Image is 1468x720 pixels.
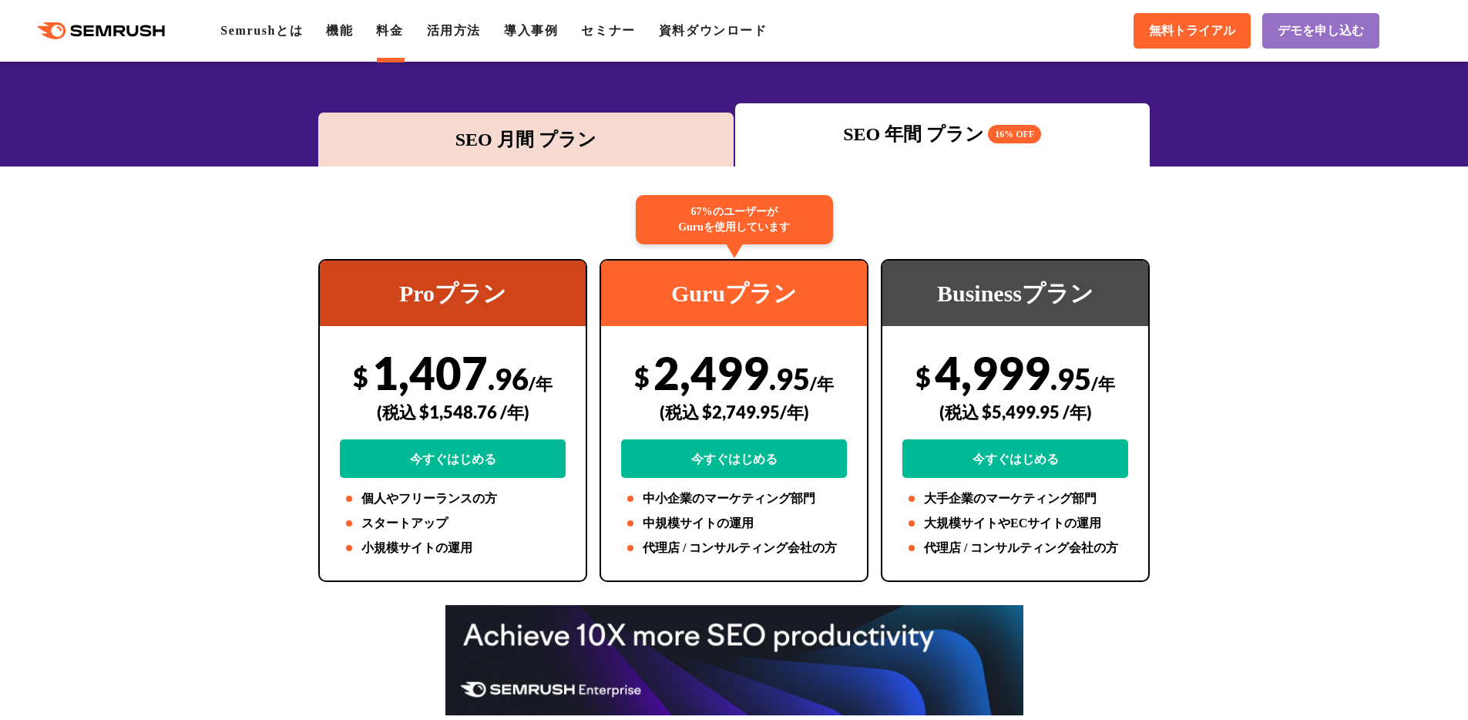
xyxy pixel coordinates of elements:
div: Businessプラン [882,261,1148,326]
div: (税込 $2,749.95/年) [621,385,847,439]
span: /年 [810,373,834,394]
a: 導入事例 [504,24,558,37]
div: SEO 月間 プラン [326,126,726,153]
li: 大規模サイトやECサイトの運用 [902,514,1128,533]
a: 料金 [376,24,403,37]
div: (税込 $5,499.95 /年) [902,385,1128,439]
div: (税込 $1,548.76 /年) [340,385,566,439]
li: 代理店 / コンサルティング会社の方 [621,539,847,557]
span: $ [353,361,368,392]
span: $ [915,361,931,392]
a: 今すぐはじめる [621,439,847,478]
span: .95 [769,361,810,396]
a: 今すぐはじめる [340,439,566,478]
li: 小規模サイトの運用 [340,539,566,557]
div: SEO 年間 プラン [743,120,1143,148]
a: 今すぐはじめる [902,439,1128,478]
span: /年 [529,373,553,394]
div: 4,999 [902,345,1128,478]
a: 機能 [326,24,353,37]
span: 16% OFF [988,125,1041,143]
div: 2,499 [621,345,847,478]
div: 1,407 [340,345,566,478]
span: デモを申し込む [1278,23,1364,39]
span: $ [634,361,650,392]
a: 活用方法 [427,24,481,37]
li: スタートアップ [340,514,566,533]
span: .95 [1050,361,1091,396]
a: Semrushとは [220,24,303,37]
div: Proプラン [320,261,586,326]
a: セミナー [581,24,635,37]
div: Guruプラン [601,261,867,326]
li: 代理店 / コンサルティング会社の方 [902,539,1128,557]
a: 資料ダウンロード [659,24,768,37]
li: 個人やフリーランスの方 [340,490,566,508]
a: 無料トライアル [1134,13,1251,49]
li: 中規模サイトの運用 [621,514,847,533]
li: 中小企業のマーケティング部門 [621,490,847,508]
span: .96 [488,361,529,396]
span: /年 [1091,373,1115,394]
div: 67%のユーザーが Guruを使用しています [636,195,833,244]
span: 無料トライアル [1149,23,1235,39]
a: デモを申し込む [1262,13,1379,49]
li: 大手企業のマーケティング部門 [902,490,1128,508]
